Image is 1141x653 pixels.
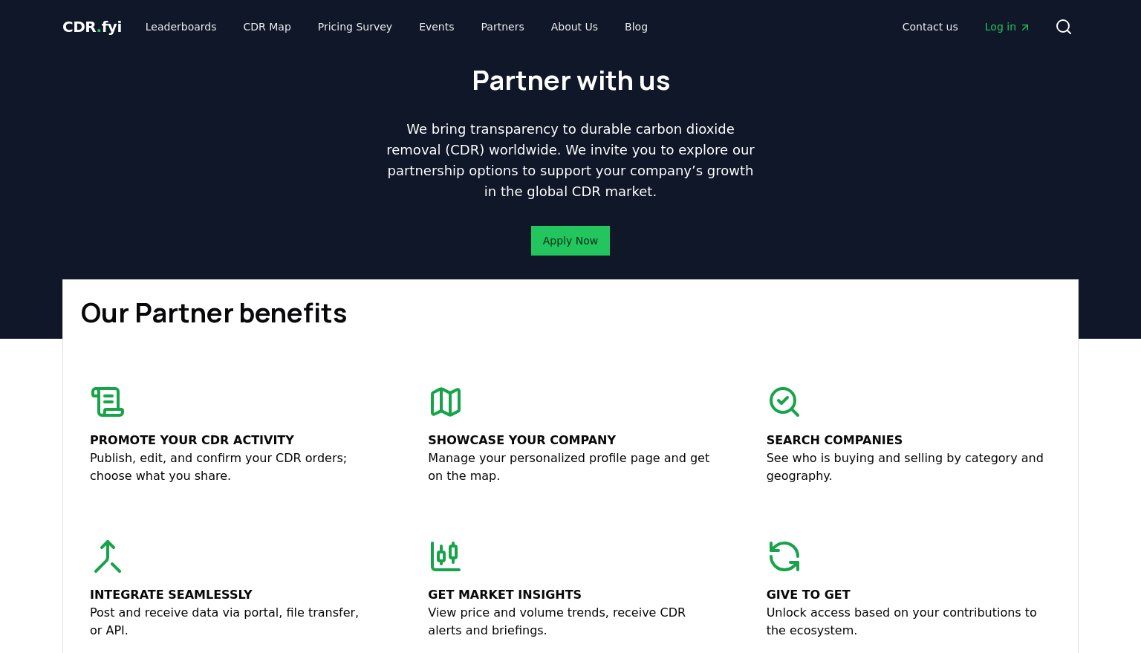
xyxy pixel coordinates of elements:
[891,13,970,40] a: Contact us
[543,233,598,248] a: Apply Now
[891,13,1043,40] nav: Main
[428,604,712,640] p: View price and volume trends, receive CDR alerts and briefings.
[90,586,374,604] p: Integrate seamlessly
[469,13,536,40] a: Partners
[767,604,1051,640] p: Unlock access based on your contributions to the ecosystem.
[973,13,1043,40] a: Log in
[90,449,374,485] p: Publish, edit, and confirm your CDR orders; choose what you share.
[985,19,1031,34] span: Log in
[428,586,712,604] p: Get market insights
[767,449,1051,485] p: See who is buying and selling by category and geography.
[472,65,670,95] h1: Partner with us
[90,432,374,449] p: Promote your CDR activity
[539,13,610,40] a: About Us
[428,432,712,449] p: Showcase your company
[767,586,1051,604] p: Give to get
[232,13,303,40] a: CDR Map
[134,13,660,40] nav: Main
[62,18,122,36] span: CDR fyi
[62,16,122,37] a: CDR.fyi
[90,604,374,640] p: Post and receive data via portal, file transfer, or API.
[613,13,660,40] a: Blog
[134,13,229,40] a: Leaderboards
[97,18,102,36] span: .
[81,298,1060,328] h1: Our Partner benefits
[407,13,466,40] a: Events
[531,226,610,256] button: Apply Now
[306,13,404,40] a: Pricing Survey
[428,449,712,485] p: Manage your personalized profile page and get on the map.
[380,119,761,202] p: We bring transparency to durable carbon dioxide removal (CDR) worldwide. We invite you to explore...
[767,432,1051,449] p: Search companies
